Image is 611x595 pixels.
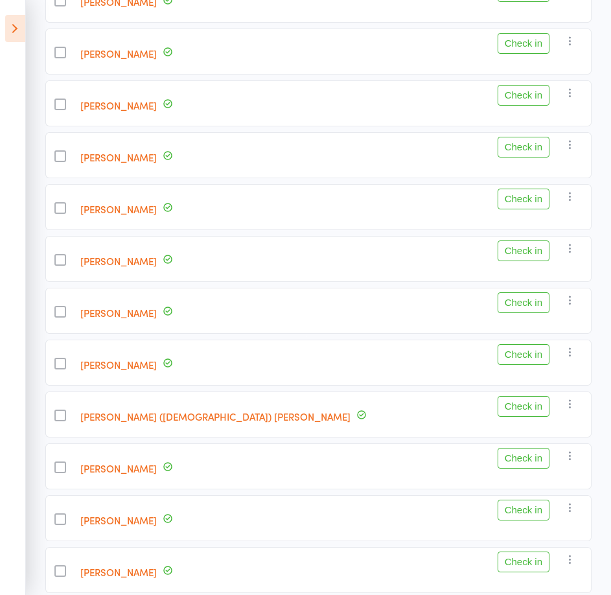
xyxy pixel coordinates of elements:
[498,448,549,469] button: Check in
[498,33,549,54] button: Check in
[498,552,549,572] button: Check in
[498,137,549,157] button: Check in
[498,189,549,209] button: Check in
[80,254,157,268] a: [PERSON_NAME]
[80,461,157,475] a: [PERSON_NAME]
[498,344,549,365] button: Check in
[80,513,157,527] a: [PERSON_NAME]
[80,202,157,216] a: [PERSON_NAME]
[80,99,157,112] a: [PERSON_NAME]
[498,396,549,417] button: Check in
[80,150,157,164] a: [PERSON_NAME]
[498,500,549,520] button: Check in
[498,85,549,106] button: Check in
[498,292,549,313] button: Check in
[80,565,157,579] a: [PERSON_NAME]
[80,306,157,320] a: [PERSON_NAME]
[80,358,157,371] a: [PERSON_NAME]
[80,47,157,60] a: [PERSON_NAME]
[498,240,549,261] button: Check in
[80,410,351,423] a: [PERSON_NAME] ([DEMOGRAPHIC_DATA]) [PERSON_NAME]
